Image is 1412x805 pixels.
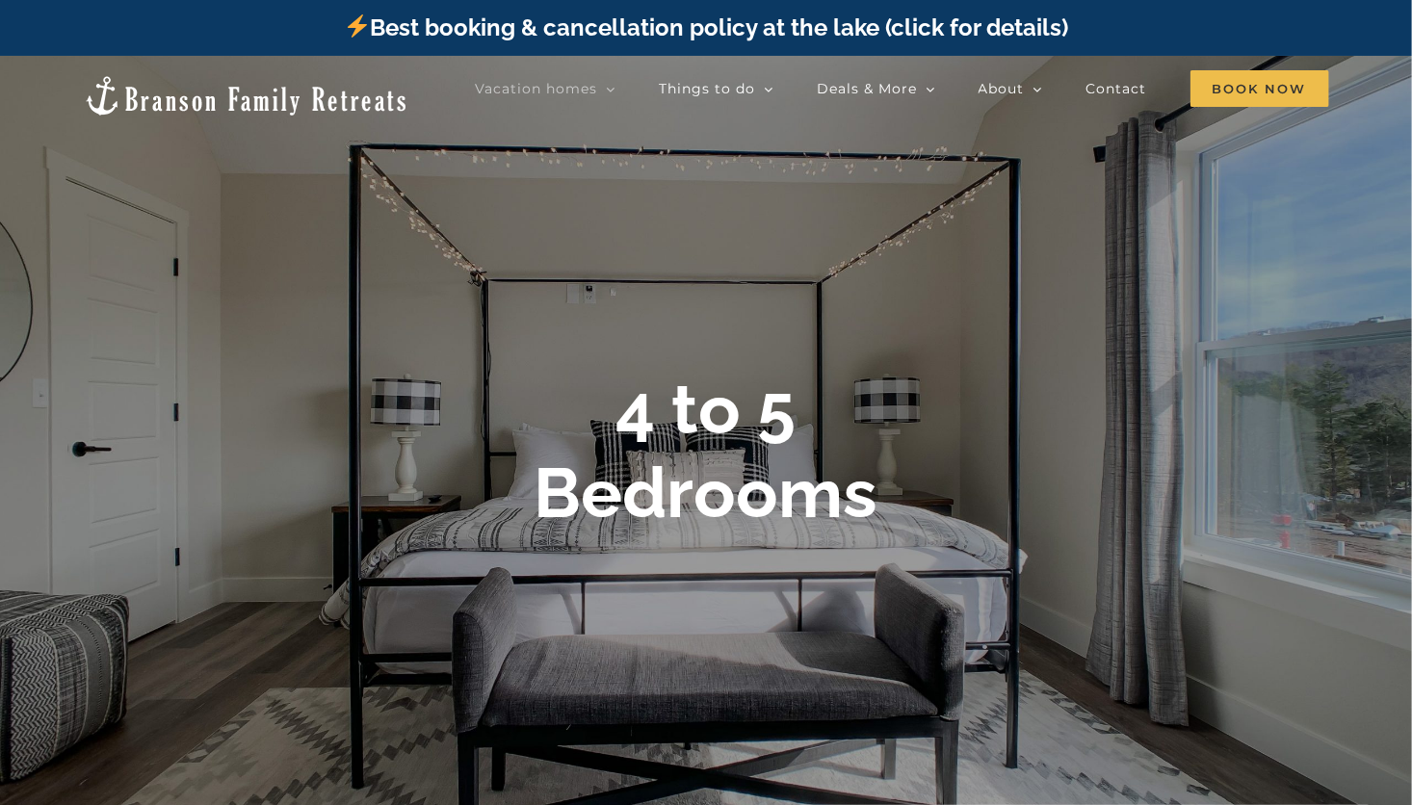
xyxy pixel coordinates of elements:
[659,69,773,108] a: Things to do
[1086,82,1147,95] span: Contact
[1086,69,1147,108] a: Contact
[475,69,615,108] a: Vacation homes
[1190,69,1329,108] a: Book Now
[346,14,369,38] img: ⚡️
[475,82,597,95] span: Vacation homes
[817,69,935,108] a: Deals & More
[1190,70,1329,107] span: Book Now
[979,69,1043,108] a: About
[344,13,1068,41] a: Best booking & cancellation policy at the lake (click for details)
[475,69,1329,108] nav: Main Menu
[979,82,1025,95] span: About
[817,82,917,95] span: Deals & More
[83,74,409,117] img: Branson Family Retreats Logo
[535,369,878,533] b: 4 to 5 Bedrooms
[659,82,755,95] span: Things to do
